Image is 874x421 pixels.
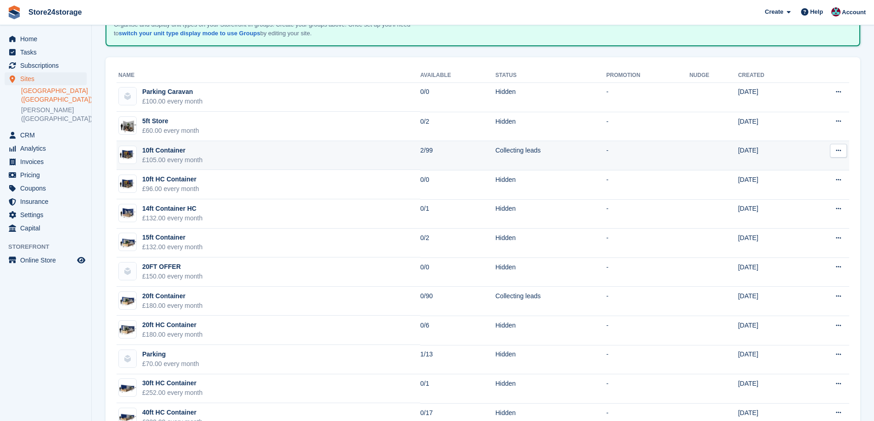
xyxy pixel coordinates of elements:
img: blank-unit-type-icon-ffbac7b88ba66c5e286b0e438baccc4b9c83835d4c34f86887a83fc20ec27e7b.svg [119,350,136,367]
span: Account [842,8,866,17]
span: Coupons [20,182,75,195]
td: 0/90 [420,287,495,316]
td: Hidden [495,374,607,404]
td: - [607,112,690,141]
a: menu [5,254,87,267]
img: 14ft.png [119,207,136,220]
span: Analytics [20,142,75,155]
img: 30ft%20HC.png [119,382,136,394]
td: - [607,345,690,374]
div: £105.00 every month [142,155,203,165]
span: Create [765,7,783,16]
div: Parking Caravan [142,87,203,97]
td: Hidden [495,199,607,229]
td: 0/0 [420,82,495,112]
a: menu [5,46,87,59]
td: Collecting leads [495,287,607,316]
td: - [607,287,690,316]
td: [DATE] [738,257,802,287]
img: stora-icon-8386f47178a22dfd0bd8f6a31ec36ba5ce8667c1dd55bd0f319d3a0aa187defe.svg [7,5,21,19]
td: [DATE] [738,374,802,404]
td: Hidden [495,345,607,374]
div: 5ft Store [142,116,199,126]
span: Help [810,7,823,16]
div: 20FT OFFER [142,262,203,272]
span: Sites [20,72,75,85]
td: 0/0 [420,257,495,287]
div: 40ft HC Container [142,408,203,417]
td: - [607,374,690,404]
img: manston.png [119,148,136,161]
a: menu [5,129,87,142]
td: [DATE] [738,199,802,229]
td: Hidden [495,316,607,345]
span: Pricing [20,169,75,181]
div: £180.00 every month [142,301,203,311]
a: menu [5,222,87,235]
div: £132.00 every month [142,242,203,252]
span: Storefront [8,242,91,252]
td: - [607,170,690,199]
a: menu [5,72,87,85]
a: menu [5,33,87,45]
div: 20ft HC Container [142,320,203,330]
a: menu [5,195,87,208]
span: Tasks [20,46,75,59]
a: Preview store [76,255,87,266]
a: menu [5,169,87,181]
span: CRM [20,129,75,142]
div: £100.00 every month [142,97,203,106]
div: 20ft Container [142,291,203,301]
td: [DATE] [738,345,802,374]
p: Organise and display unit types on your Storefront in groups. Create your groups above. Once set ... [114,20,435,38]
td: 0/2 [420,229,495,258]
td: 0/0 [420,170,495,199]
a: menu [5,208,87,221]
th: Status [495,68,607,83]
a: menu [5,155,87,168]
td: 2/99 [420,141,495,170]
div: 10ft Container [142,146,203,155]
img: 15ft.png [119,236,136,248]
td: [DATE] [738,112,802,141]
td: [DATE] [738,141,802,170]
th: Nudge [690,68,738,83]
td: [DATE] [738,287,802,316]
td: - [607,199,690,229]
img: George [831,7,841,16]
span: Insurance [20,195,75,208]
td: 0/2 [420,112,495,141]
a: menu [5,59,87,72]
span: Invoices [20,155,75,168]
span: Subscriptions [20,59,75,72]
img: blank-unit-type-icon-ffbac7b88ba66c5e286b0e438baccc4b9c83835d4c34f86887a83fc20ec27e7b.svg [119,87,136,105]
div: £180.00 every month [142,330,203,339]
th: Name [117,68,420,83]
a: menu [5,182,87,195]
span: Online Store [20,254,75,267]
div: 15ft Container [142,233,203,242]
td: - [607,141,690,170]
img: blank-unit-type-icon-ffbac7b88ba66c5e286b0e438baccc4b9c83835d4c34f86887a83fc20ec27e7b.svg [119,262,136,280]
td: 0/1 [420,374,495,404]
td: [DATE] [738,229,802,258]
img: 20ft%20Pic.png [119,295,136,306]
img: 20FT%20HC%20STORE.jpg [119,323,136,335]
div: 10ft HC Container [142,175,199,184]
td: 0/6 [420,316,495,345]
span: Capital [20,222,75,235]
td: - [607,257,690,287]
td: Collecting leads [495,141,607,170]
span: Home [20,33,75,45]
a: menu [5,142,87,155]
a: switch your unit type display mode to use Groups [119,30,260,37]
td: [DATE] [738,82,802,112]
div: £70.00 every month [142,359,199,369]
th: Promotion [607,68,690,83]
td: 0/1 [420,199,495,229]
div: Parking [142,350,199,359]
td: [DATE] [738,170,802,199]
td: [DATE] [738,316,802,345]
td: Hidden [495,170,607,199]
a: [GEOGRAPHIC_DATA] ([GEOGRAPHIC_DATA]) [21,87,87,104]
